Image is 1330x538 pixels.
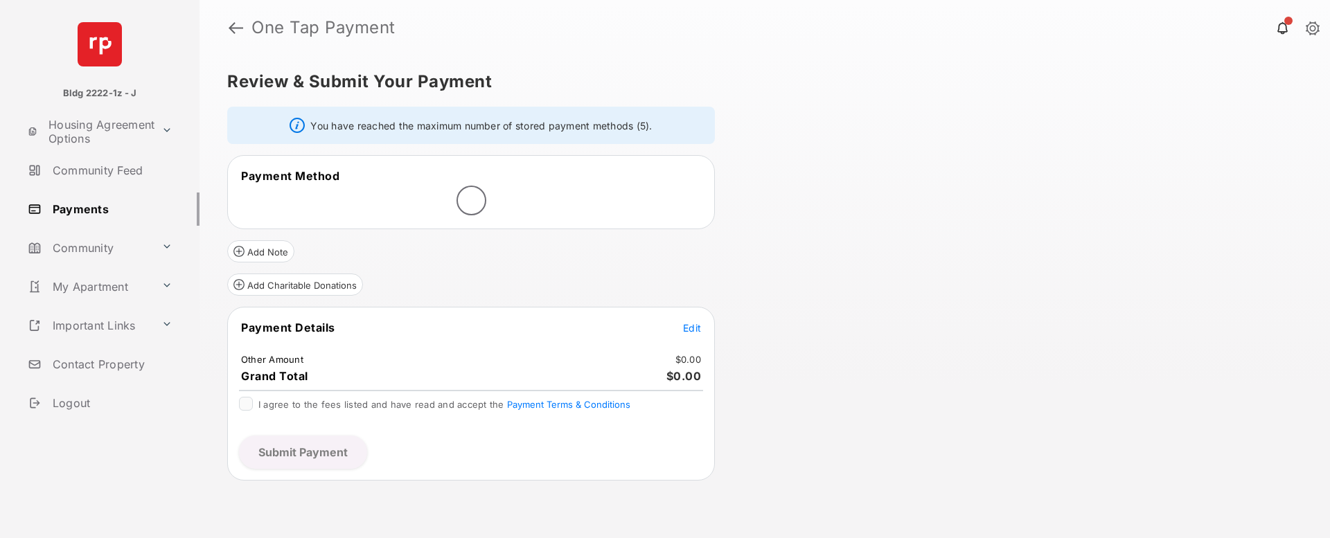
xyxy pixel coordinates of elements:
[251,19,396,36] strong: One Tap Payment
[683,322,701,334] span: Edit
[507,399,630,410] button: I agree to the fees listed and have read and accept the
[63,87,137,100] p: Bldg 2222-1z - J
[22,192,199,226] a: Payments
[22,154,199,187] a: Community Feed
[22,115,156,148] a: Housing Agreement Options
[78,22,122,66] img: svg+xml;base64,PHN2ZyB4bWxucz0iaHR0cDovL3d3dy53My5vcmcvMjAwMC9zdmciIHdpZHRoPSI2NCIgaGVpZ2h0PSI2NC...
[675,353,702,366] td: $0.00
[22,270,156,303] a: My Apartment
[683,321,701,334] button: Edit
[241,169,339,183] span: Payment Method
[241,369,308,383] span: Grand Total
[240,353,304,366] td: Other Amount
[666,369,702,383] span: $0.00
[22,386,199,420] a: Logout
[22,231,156,264] a: Community
[241,321,335,334] span: Payment Details
[22,348,199,381] a: Contact Property
[227,107,715,144] div: You have reached the maximum number of stored payment methods (5).
[258,399,630,410] span: I agree to the fees listed and have read and accept the
[227,274,363,296] button: Add Charitable Donations
[227,73,1291,90] h5: Review & Submit Your Payment
[227,240,294,262] button: Add Note
[239,436,367,469] button: Submit Payment
[22,309,156,342] a: Important Links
